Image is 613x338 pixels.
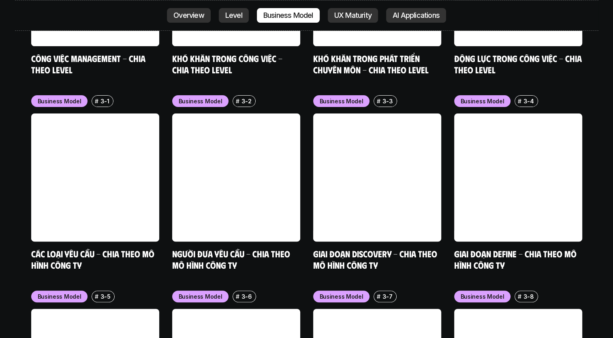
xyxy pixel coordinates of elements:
h6: # [377,98,380,104]
p: Business Model [179,292,222,301]
a: Động lực trong công việc - Chia theo Level [454,53,584,75]
h6: # [95,98,98,104]
a: Overview [167,8,211,23]
h6: # [95,293,98,299]
a: Giai đoạn Define - Chia theo mô hình công ty [454,248,579,270]
a: Khó khăn trong công việc - Chia theo Level [172,53,284,75]
a: Khó khăn trong phát triển chuyên môn - Chia theo level [313,53,429,75]
a: Công việc Management - Chia theo level [31,53,147,75]
p: 3-3 [382,97,393,105]
p: 3-6 [241,292,252,301]
a: Các loại yêu cầu - Chia theo mô hình công ty [31,248,156,270]
a: Người đưa yêu cầu - Chia theo mô hình công ty [172,248,292,270]
p: Business Model [320,97,363,105]
p: Business Model [320,292,363,301]
p: 3-8 [523,292,534,301]
p: 3-7 [382,292,393,301]
p: Business Model [179,97,222,105]
p: 3-1 [100,97,109,105]
a: Giai đoạn Discovery - Chia theo mô hình công ty [313,248,439,270]
h6: # [518,98,521,104]
h6: # [236,293,239,299]
p: Business Model [38,97,81,105]
p: 3-5 [100,292,111,301]
p: Business Model [461,292,504,301]
p: 3-2 [241,97,252,105]
p: 3-4 [523,97,534,105]
h6: # [377,293,380,299]
p: Business Model [38,292,81,301]
h6: # [236,98,239,104]
h6: # [518,293,521,299]
p: Business Model [461,97,504,105]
